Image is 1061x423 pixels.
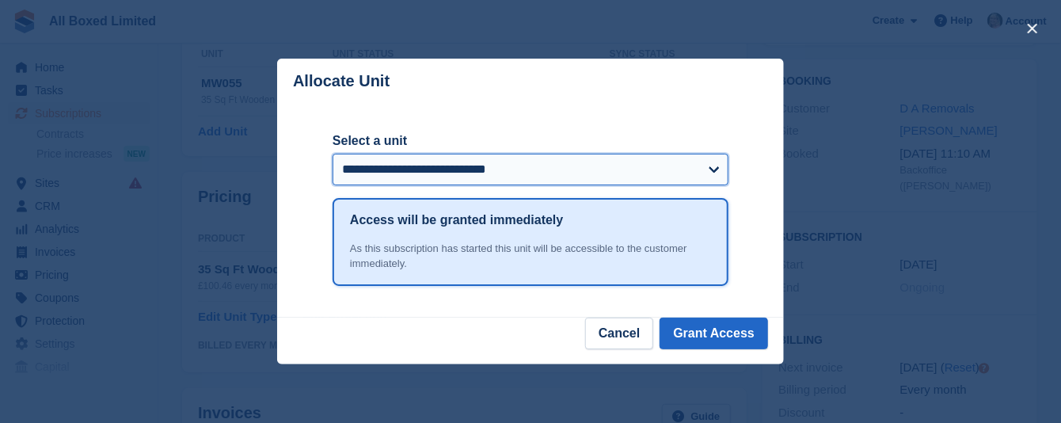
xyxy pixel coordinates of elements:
[660,318,768,349] button: Grant Access
[293,72,390,90] p: Allocate Unit
[585,318,653,349] button: Cancel
[350,241,711,272] div: As this subscription has started this unit will be accessible to the customer immediately.
[1020,16,1045,41] button: close
[333,131,728,151] label: Select a unit
[350,211,563,230] h1: Access will be granted immediately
